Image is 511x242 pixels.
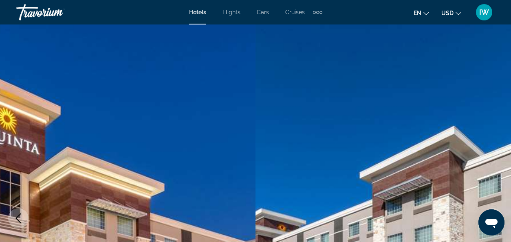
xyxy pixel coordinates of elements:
[441,7,461,19] button: Change currency
[16,2,98,23] a: Travorium
[441,10,454,16] span: USD
[257,9,269,16] a: Cars
[222,9,240,16] a: Flights
[414,10,421,16] span: en
[482,208,503,229] button: Next image
[478,209,504,235] iframe: Button to launch messaging window
[285,9,305,16] a: Cruises
[414,7,429,19] button: Change language
[8,208,29,229] button: Previous image
[474,4,495,21] button: User Menu
[189,9,206,16] a: Hotels
[479,8,489,16] span: IW
[313,6,322,19] button: Extra navigation items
